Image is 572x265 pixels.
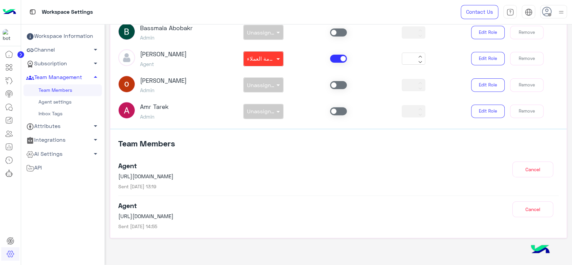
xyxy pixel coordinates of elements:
img: 177882628735456 [3,29,15,41]
img: tab [525,8,532,16]
button: Edit Role [471,26,505,39]
h5: Admin [140,35,193,41]
a: Workspace Information [23,29,102,43]
p: Workspace Settings [42,8,93,17]
span: arrow_drop_down [91,136,100,144]
img: tab [28,8,37,16]
h5: Admin [140,87,187,93]
a: Contact Us [461,5,498,19]
a: Channel [23,43,102,57]
p: [URL][DOMAIN_NAME] [118,172,449,180]
span: arrow_drop_down [91,46,100,54]
img: defaultAdmin.png [118,49,135,66]
a: Team Members [23,84,102,96]
a: Agent settings [23,96,102,108]
span: Sent [DATE] 13:19 [118,184,156,189]
img: tab [506,8,514,16]
h3: [PERSON_NAME] [140,77,187,84]
img: ACg8ocIr2bT89Q8dH2iTmHXrK821wSyjubqhsc36Xd4zxGSmY2_Upw=s96-c [118,23,135,40]
h5: Admin [140,114,169,120]
h4: Agent [118,201,449,209]
a: Attributes [23,120,102,133]
a: Integrations [23,133,102,147]
button: Edit Role [471,105,505,118]
h3: Bassmala Abobakr [140,24,193,32]
span: arrow_drop_down [91,122,100,130]
a: API [23,161,102,175]
h5: Agent [140,61,187,67]
span: API [26,163,42,172]
img: profile [557,8,565,16]
a: Subscription [23,57,102,71]
span: arrow_drop_up [91,73,100,81]
a: Team Management [23,71,102,84]
span: arrow_drop_down [91,59,100,67]
button: Remove [510,52,544,65]
img: Logo [3,5,16,19]
h3: Amr Tarek [140,103,169,111]
button: Cancel [512,201,553,217]
span: Sent [DATE] 14:55 [118,223,157,229]
button: Edit Role [471,52,505,65]
h3: [PERSON_NAME] [140,51,187,58]
button: Remove [510,78,544,92]
img: hulul-logo.png [528,238,552,262]
p: [URL][DOMAIN_NAME] [118,212,449,220]
a: AI Settings [23,147,102,161]
a: Inbox Tags [23,108,102,120]
button: Cancel [512,161,553,177]
h4: Agent [118,161,449,170]
button: Remove [510,105,544,118]
img: ACg8ocIuDXioKjuqbC0qWV_UbTrSg1889larvHpgDPB9PYIGmFDTpg=s96-c [118,102,135,119]
a: tab [503,5,517,19]
h4: Team Members [118,139,559,153]
span: arrow_drop_down [91,150,100,158]
button: Remove [510,26,544,39]
button: Edit Role [471,78,505,92]
img: ACg8ocJa4uxbeb4vtjmesiwzDt6X5KbpYrRES2nuWIj_uHNbvVa9cA=s96-c [118,76,135,92]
